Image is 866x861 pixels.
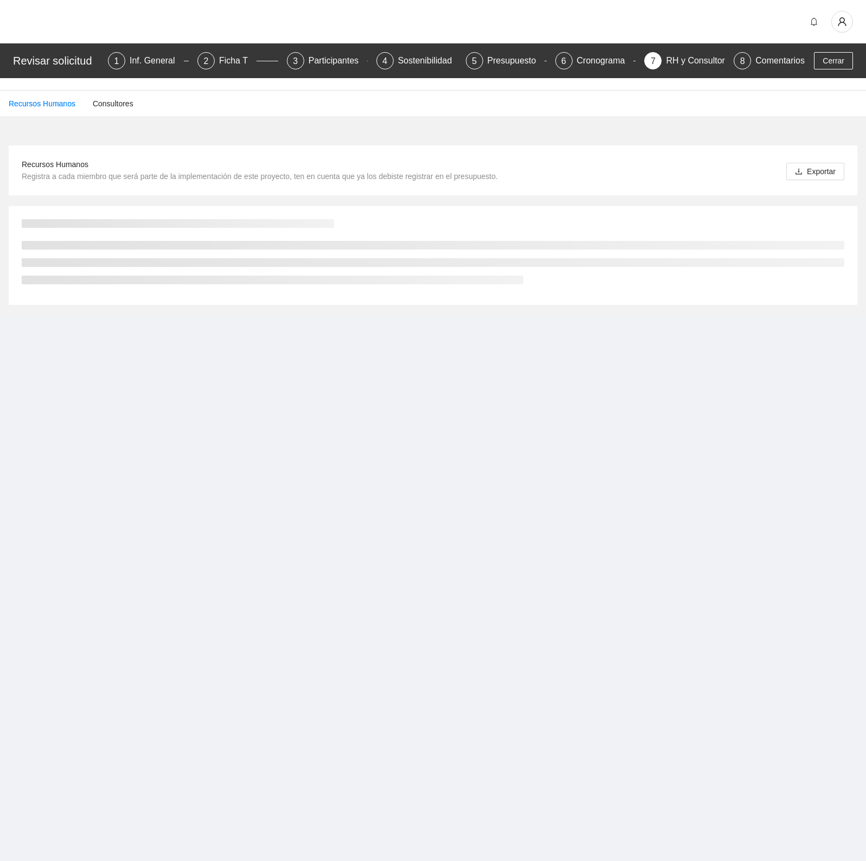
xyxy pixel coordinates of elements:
span: user [832,17,852,27]
div: 4Sostenibilidad [376,52,457,69]
button: Cerrar [814,52,853,69]
div: Participantes [309,52,368,69]
div: Consultores [93,98,133,110]
span: 6 [561,56,566,66]
button: user [831,11,853,33]
button: bell [805,13,823,30]
span: 5 [472,56,477,66]
div: Recursos Humanos [9,98,75,110]
div: RH y Consultores [666,52,742,69]
span: Cerrar [823,55,844,67]
div: Sostenibilidad [398,52,461,69]
div: Inf. General [130,52,184,69]
span: Registra a cada miembro que será parte de la implementación de este proyecto, ten en cuenta que y... [22,172,498,181]
div: 8Comentarios [734,52,805,69]
div: Cronograma [577,52,634,69]
div: Ficha T [219,52,256,69]
div: 5Presupuesto [466,52,547,69]
span: 8 [740,56,745,66]
div: 7RH y Consultores [644,52,725,69]
span: bell [806,17,822,26]
span: 7 [651,56,656,66]
div: 6Cronograma [555,52,636,69]
button: downloadExportar [786,163,844,180]
div: Presupuesto [487,52,545,69]
span: download [795,168,803,176]
div: 3Participantes [287,52,368,69]
div: 2Ficha T [197,52,278,69]
div: Revisar solicitud [13,52,101,69]
span: 3 [293,56,298,66]
span: Recursos Humanos [22,160,88,169]
span: 2 [203,56,208,66]
span: Exportar [807,165,836,177]
div: Comentarios [755,52,805,69]
span: 1 [114,56,119,66]
span: 4 [382,56,387,66]
div: 1Inf. General [108,52,189,69]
